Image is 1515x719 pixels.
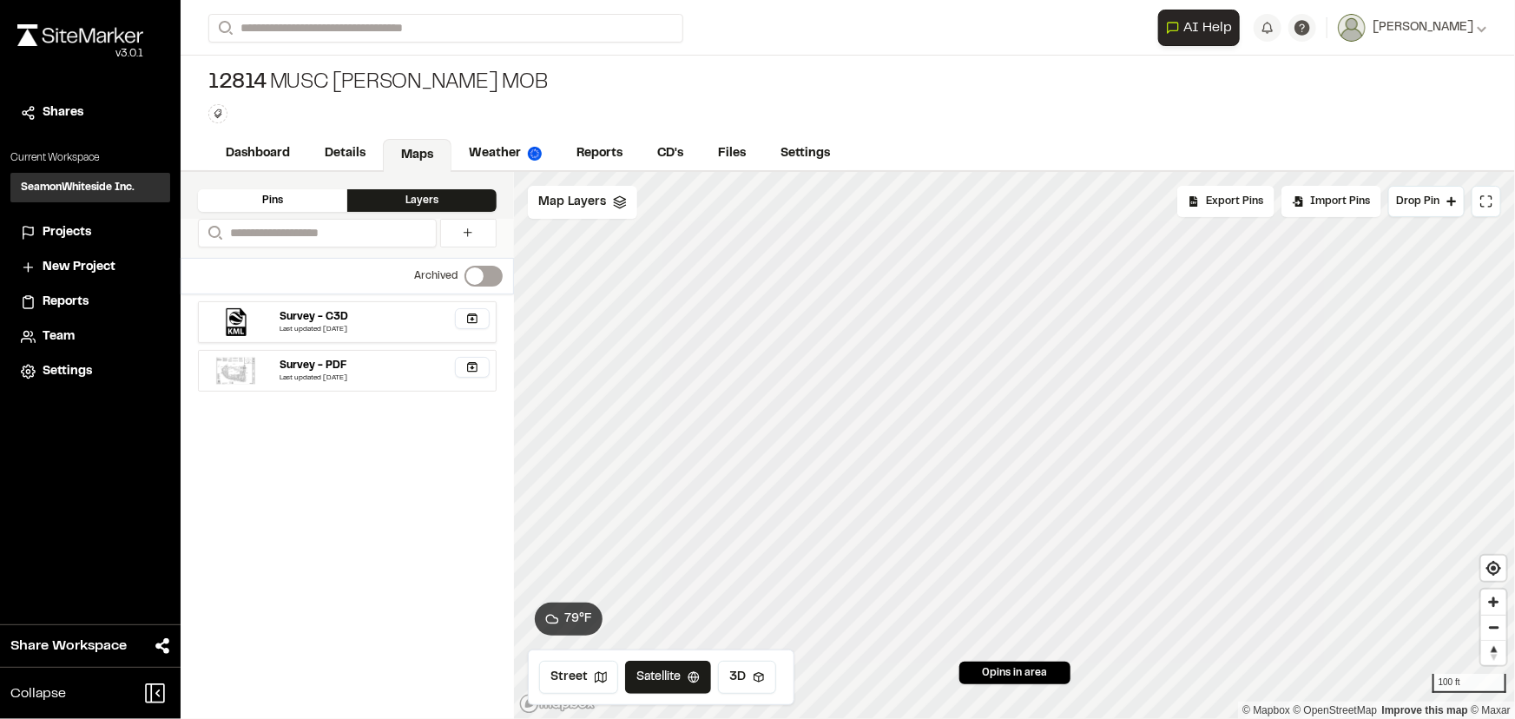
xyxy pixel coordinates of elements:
span: [PERSON_NAME] [1373,18,1473,37]
img: kml_black_icon.png [222,308,250,336]
div: Survey - PDF [280,358,347,373]
span: Team [43,327,75,346]
span: Settings [43,362,92,381]
span: Reports [43,293,89,312]
div: 100 ft [1433,674,1506,693]
span: 79 ° F [564,610,592,629]
button: Street [539,661,618,694]
button: Find my location [1481,556,1506,581]
div: Last updated [DATE] [280,373,490,384]
div: MUSC [PERSON_NAME] MOB [208,69,548,97]
span: AI Help [1183,17,1232,38]
p: Archived [414,268,458,284]
span: 12814 [208,69,267,97]
button: Search [208,14,240,43]
a: Weather [451,137,559,170]
button: Drop Pin [1388,186,1465,217]
a: Survey - PDFLast updated [DATE] [198,350,497,392]
a: Details [307,137,383,170]
a: Mapbox [1242,704,1290,716]
span: Map Layers [538,193,606,212]
span: Drop Pin [1396,194,1439,209]
button: Satellite [625,661,711,694]
button: 3D [718,661,776,694]
a: Projects [21,223,160,242]
a: Maps [383,139,451,172]
h3: SeamonWhiteside Inc. [21,180,135,195]
img: User [1338,14,1366,42]
a: Team [21,327,160,346]
a: OpenStreetMap [1294,704,1378,716]
span: Export Pins [1206,194,1263,209]
div: Pins [198,189,347,212]
img: precipai.png [528,147,542,161]
button: Zoom out [1481,615,1506,640]
button: [PERSON_NAME] [1338,14,1487,42]
a: New Project [21,258,160,277]
div: Import Pins into your project [1281,186,1381,217]
div: Survey - C3D [280,309,349,325]
div: Oh geez...please don't... [17,46,143,62]
span: Reset bearing to north [1481,641,1506,665]
img: rebrand.png [17,24,143,46]
a: Mapbox logo [519,694,596,714]
span: 0 pins in area [982,665,1047,681]
a: CD's [640,137,701,170]
button: Reset bearing to north [1481,640,1506,665]
span: New Project [43,258,115,277]
button: Open AI Assistant [1158,10,1240,46]
button: Archive Map Layer [455,357,490,378]
button: Search [198,219,229,247]
div: Last updated [DATE] [280,325,490,335]
button: Edit Tags [208,104,227,123]
span: Share Workspace [10,636,127,656]
span: Shares [43,103,83,122]
a: Settings [763,137,847,170]
span: Import Pins [1310,194,1370,209]
img: file [216,357,255,385]
div: Layers [347,189,497,212]
a: Files [701,137,763,170]
p: Current Workspace [10,150,170,166]
a: Dashboard [208,137,307,170]
div: Open AI Assistant [1158,10,1247,46]
button: 79°F [535,603,603,636]
span: Projects [43,223,91,242]
button: Archive Map Layer [455,308,490,329]
a: Reports [559,137,640,170]
button: Zoom in [1481,590,1506,615]
div: No pins available to export [1177,186,1275,217]
a: Reports [21,293,160,312]
a: Survey - C3DLast updated [DATE] [198,301,497,343]
span: Collapse [10,683,66,704]
a: Settings [21,362,160,381]
a: Map feedback [1382,704,1468,716]
a: Maxar [1471,704,1511,716]
a: Shares [21,103,160,122]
